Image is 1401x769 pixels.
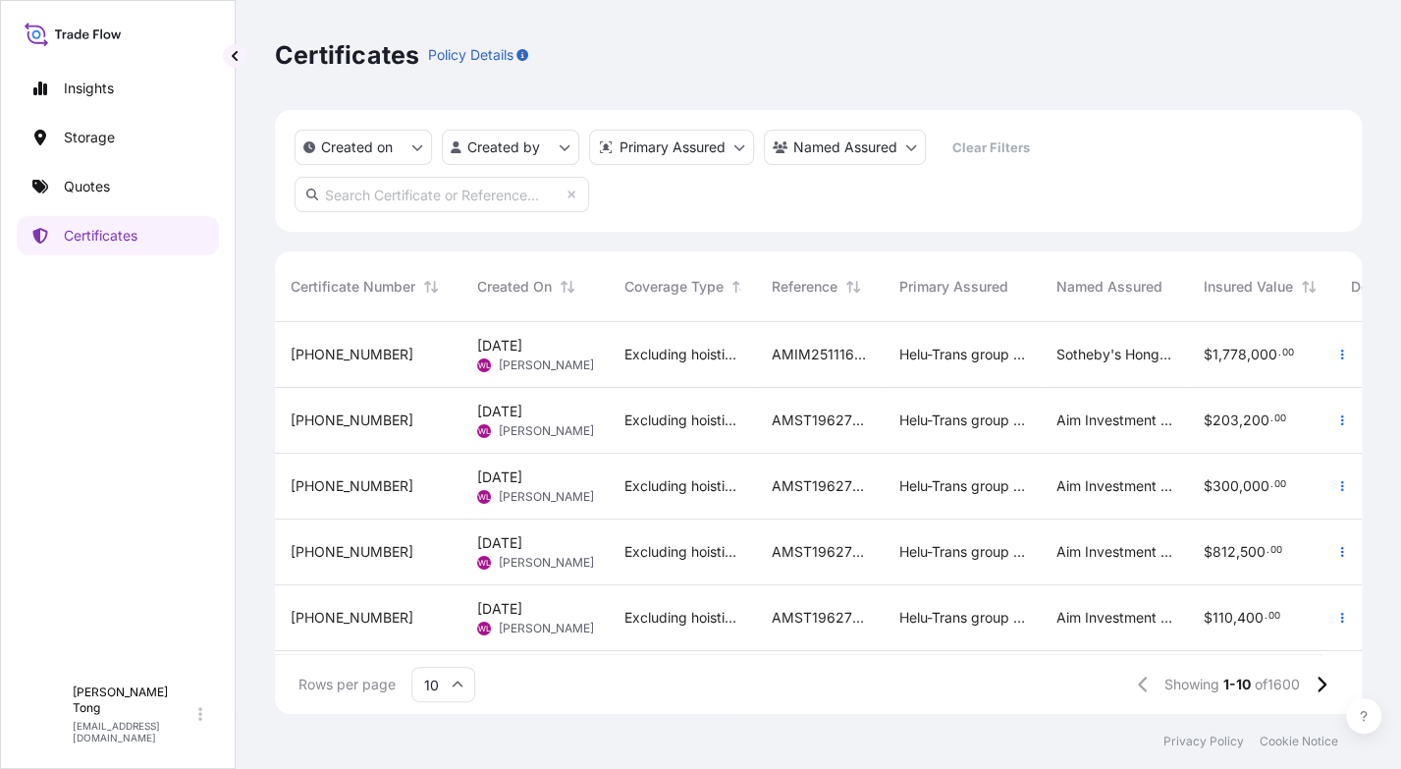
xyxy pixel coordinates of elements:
span: 00 [1282,350,1294,357]
span: WL [478,421,491,441]
span: Certificate Number [291,277,415,297]
span: , [1239,413,1243,427]
span: 00 [1268,613,1280,620]
span: [PERSON_NAME] [499,489,594,505]
span: Helu-Trans group of companies and their subsidiaries [899,608,1025,628]
span: 200 [1243,413,1269,427]
span: [PERSON_NAME] [499,423,594,439]
span: $ [1204,348,1212,361]
span: Aim Investment Development Limited [1056,542,1172,562]
button: Sort [841,275,865,299]
span: Sotheby's Hong Kong Limited [1056,345,1172,364]
span: [DATE] [477,533,522,553]
a: Storage [17,118,219,157]
span: Aim Investment Development Limited [1056,608,1172,628]
span: [PHONE_NUMBER] [291,542,413,562]
span: Helu-Trans group of companies and their subsidiaries [899,411,1025,430]
span: Helu-Trans group of companies and their subsidiaries [899,345,1025,364]
span: $ [1204,413,1212,427]
p: [EMAIL_ADDRESS][DOMAIN_NAME] [73,720,194,743]
span: $ [1204,611,1212,625]
button: Sort [419,275,443,299]
span: Showing [1164,675,1219,694]
p: Created on [321,137,393,157]
button: createdOn Filter options [295,130,432,165]
span: 00 [1270,547,1282,554]
span: C [39,704,52,724]
span: $ [1204,545,1212,559]
span: Coverage Type [624,277,724,297]
span: . [1270,481,1273,488]
span: 300 [1212,479,1239,493]
span: . [1278,350,1281,357]
span: Excluding hoisting [624,476,740,496]
span: Named Assured [1056,277,1162,297]
p: Named Assured [793,137,897,157]
a: Privacy Policy [1163,734,1244,749]
span: [PHONE_NUMBER] [291,608,413,628]
span: WL [478,619,491,638]
p: [PERSON_NAME] Tong [73,685,194,716]
span: Reference [772,277,837,297]
span: Excluding hoisting [624,542,740,562]
span: , [1236,545,1240,559]
span: [PERSON_NAME] [499,621,594,636]
span: . [1266,547,1269,554]
span: 778 [1222,348,1247,361]
span: [PHONE_NUMBER] [291,345,413,364]
button: createdBy Filter options [442,130,579,165]
span: [DATE] [477,402,522,421]
p: Clear Filters [952,137,1030,157]
span: Helu-Trans group of companies and their subsidiaries [899,542,1025,562]
span: 00 [1274,481,1286,488]
span: Aim Investment Development Limited [1056,476,1172,496]
a: Certificates [17,216,219,255]
p: Certificates [64,226,137,246]
span: . [1265,613,1267,620]
p: Quotes [64,177,110,196]
a: Cookie Notice [1260,734,1338,749]
span: Primary Assured [899,277,1008,297]
button: Clear Filters [936,132,1046,163]
span: WL [478,553,491,573]
p: Storage [64,128,115,147]
button: Sort [556,275,579,299]
span: 00 [1274,415,1286,422]
p: Insights [64,79,114,98]
span: Rows per page [298,675,396,694]
button: distributor Filter options [589,130,754,165]
span: Created On [477,277,552,297]
span: AMST196277JFJF [772,542,868,562]
span: , [1239,479,1243,493]
span: $ [1204,479,1212,493]
span: 812 [1212,545,1236,559]
span: [DATE] [477,599,522,619]
span: AMST196277JFJF [772,476,868,496]
span: 203 [1212,413,1239,427]
span: Insured Value [1204,277,1293,297]
span: , [1247,348,1251,361]
span: [PHONE_NUMBER] [291,411,413,430]
span: Excluding hoisting [624,608,740,628]
input: Search Certificate or Reference... [295,177,589,212]
p: Primary Assured [620,137,726,157]
span: AMIM2511160MEME [772,345,868,364]
span: . [1270,415,1273,422]
p: Policy Details [427,45,512,65]
a: Insights [17,69,219,108]
span: Helu-Trans group of companies and their subsidiaries [899,476,1025,496]
button: Sort [1297,275,1320,299]
span: AMST196277JFJF [772,411,868,430]
span: 400 [1237,611,1264,625]
span: WL [478,487,491,507]
span: Excluding hoisting [624,411,740,430]
button: cargoOwner Filter options [764,130,926,165]
span: Excluding hoisting [624,345,740,364]
span: 000 [1243,479,1269,493]
span: [PHONE_NUMBER] [291,476,413,496]
span: [PERSON_NAME] [499,555,594,571]
span: 1-10 [1223,675,1251,694]
span: [PERSON_NAME] [499,357,594,373]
